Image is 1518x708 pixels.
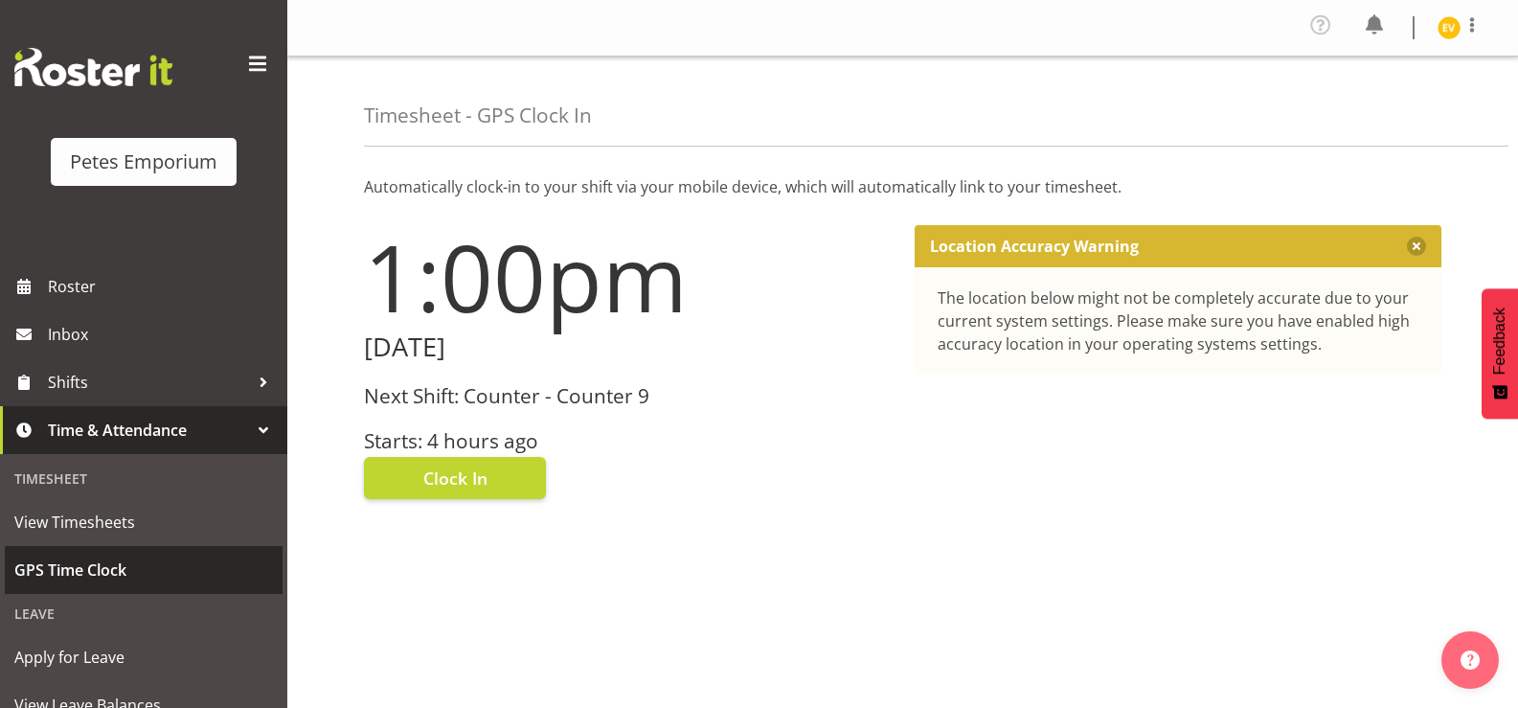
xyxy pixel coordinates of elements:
[364,104,592,126] h4: Timesheet - GPS Clock In
[14,643,273,672] span: Apply for Leave
[364,332,892,362] h2: [DATE]
[70,148,217,176] div: Petes Emporium
[48,368,249,397] span: Shifts
[14,556,273,584] span: GPS Time Clock
[364,385,892,407] h3: Next Shift: Counter - Counter 9
[5,498,283,546] a: View Timesheets
[364,175,1441,198] p: Automatically clock-in to your shift via your mobile device, which will automatically link to you...
[48,320,278,349] span: Inbox
[48,416,249,445] span: Time & Attendance
[1461,651,1480,670] img: help-xxl-2.png
[1482,288,1518,419] button: Feedback - Show survey
[5,633,283,681] a: Apply for Leave
[14,48,172,86] img: Rosterit website logo
[1491,308,1508,375] span: Feedback
[930,237,1139,256] p: Location Accuracy Warning
[1438,16,1461,39] img: eva-vailini10223.jpg
[364,225,892,329] h1: 1:00pm
[938,286,1419,355] div: The location below might not be completely accurate due to your current system settings. Please m...
[5,594,283,633] div: Leave
[364,457,546,499] button: Clock In
[5,546,283,594] a: GPS Time Clock
[423,466,487,491] span: Clock In
[14,508,273,537] span: View Timesheets
[48,272,278,301] span: Roster
[1407,237,1426,256] button: Close message
[364,430,892,452] h3: Starts: 4 hours ago
[5,459,283,498] div: Timesheet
